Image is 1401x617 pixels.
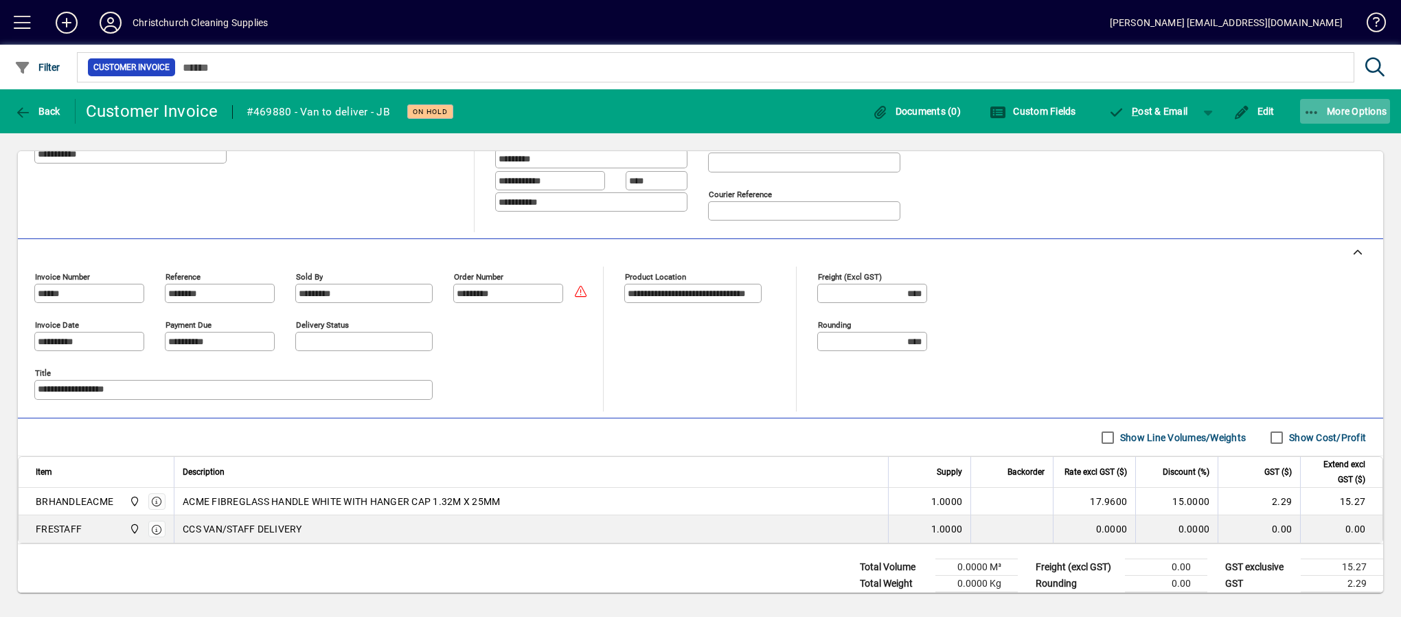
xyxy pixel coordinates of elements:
span: More Options [1303,106,1387,117]
td: 0.00 [1218,515,1300,543]
span: Rate excl GST ($) [1064,464,1127,480]
td: 15.27 [1300,488,1382,515]
span: Description [183,464,225,480]
span: Extend excl GST ($) [1309,457,1365,487]
mat-label: Sold by [296,272,323,282]
span: Documents (0) [872,106,961,117]
span: ACME FIBREGLASS HANDLE WHITE WITH HANGER CAP 1.32M X 25MM [183,495,500,508]
span: GST ($) [1264,464,1292,480]
button: Back [11,99,64,124]
td: 2.29 [1218,488,1300,515]
div: 0.0000 [1062,522,1127,536]
span: Back [14,106,60,117]
label: Show Line Volumes/Weights [1117,431,1246,445]
td: 17.56 [1301,592,1383,609]
td: Total Volume [853,559,935,576]
td: 0.00 [1125,576,1207,592]
div: Customer Invoice [86,100,218,122]
td: 0.00 [1300,515,1382,543]
td: Freight (excl GST) [1029,559,1125,576]
td: 0.0000 M³ [935,559,1018,576]
mat-label: Reference [166,272,201,282]
button: Edit [1230,99,1278,124]
div: [PERSON_NAME] [EMAIL_ADDRESS][DOMAIN_NAME] [1110,12,1343,34]
button: Documents (0) [868,99,964,124]
span: P [1132,106,1138,117]
span: Christchurch Cleaning Supplies Ltd [126,494,141,509]
div: BRHANDLEACME [36,495,113,508]
td: GST inclusive [1218,592,1301,609]
mat-label: Product location [625,272,686,282]
button: Custom Fields [986,99,1080,124]
mat-label: Title [35,368,51,378]
span: 1.0000 [931,495,963,508]
span: Christchurch Cleaning Supplies Ltd [126,521,141,537]
button: Post & Email [1102,99,1195,124]
mat-label: Payment due [166,320,212,330]
td: 2.29 [1301,576,1383,592]
span: Filter [14,62,60,73]
td: GST [1218,576,1301,592]
td: Total Weight [853,576,935,592]
td: 0.0000 Kg [935,576,1018,592]
mat-label: Order number [454,272,503,282]
td: 15.27 [1301,559,1383,576]
td: GST exclusive [1218,559,1301,576]
span: Custom Fields [990,106,1076,117]
td: Rounding [1029,576,1125,592]
mat-label: Rounding [818,320,851,330]
div: 17.9600 [1062,495,1127,508]
mat-label: Invoice date [35,320,79,330]
button: More Options [1300,99,1391,124]
span: Backorder [1007,464,1045,480]
div: FRESTAFF [36,522,82,536]
span: CCS VAN/STAFF DELIVERY [183,522,302,536]
button: Add [45,10,89,35]
mat-label: Freight (excl GST) [818,272,882,282]
span: On hold [413,107,448,116]
mat-label: Courier Reference [709,190,772,199]
td: 15.0000 [1135,488,1218,515]
span: 1.0000 [931,522,963,536]
td: 0.00 [1125,559,1207,576]
div: Christchurch Cleaning Supplies [133,12,268,34]
label: Show Cost/Profit [1286,431,1366,445]
button: Filter [11,55,64,80]
mat-label: Invoice number [35,272,90,282]
span: Supply [937,464,962,480]
span: Edit [1233,106,1275,117]
div: #469880 - Van to deliver - JB [247,101,390,123]
mat-label: Delivery status [296,320,349,330]
td: 0.0000 [1135,515,1218,543]
span: Discount (%) [1163,464,1209,480]
span: Customer Invoice [93,60,170,74]
span: ost & Email [1108,106,1188,117]
button: Profile [89,10,133,35]
span: Item [36,464,52,480]
a: Knowledge Base [1356,3,1384,47]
